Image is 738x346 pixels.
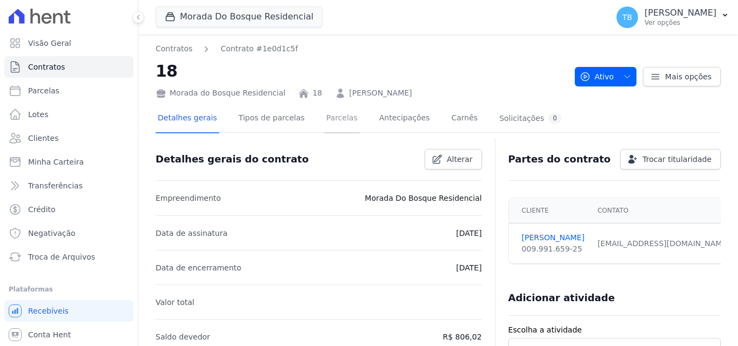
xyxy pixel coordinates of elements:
[324,105,360,133] a: Parcelas
[4,199,133,220] a: Crédito
[365,192,481,205] p: Morada Do Bosque Residencial
[4,175,133,196] a: Transferências
[4,151,133,173] a: Minha Carteira
[156,105,219,133] a: Detalhes gerais
[156,192,221,205] p: Empreendimento
[4,222,133,244] a: Negativação
[237,105,307,133] a: Tipos de parcelas
[156,330,210,343] p: Saldo devedor
[497,105,563,133] a: Solicitações0
[509,198,591,223] th: Cliente
[220,43,298,55] a: Contrato #1e0d1c5f
[608,2,738,32] button: TB [PERSON_NAME] Ver opções
[620,149,721,169] a: Trocar titularidade
[156,6,323,27] button: Morada Do Bosque Residencial
[4,104,133,125] a: Lotes
[645,18,716,27] p: Ver opções
[522,232,585,243] a: [PERSON_NAME]
[456,227,481,240] p: [DATE]
[499,113,561,124] div: Solicitações
[508,153,611,166] h3: Partes do contrato
[28,306,69,316] span: Recebíveis
[548,113,561,124] div: 0
[28,109,49,120] span: Lotes
[575,67,637,86] button: Ativo
[4,300,133,322] a: Recebíveis
[156,43,298,55] nav: Breadcrumb
[28,180,83,191] span: Transferências
[443,330,482,343] p: R$ 806,02
[28,228,76,239] span: Negativação
[156,43,192,55] a: Contratos
[28,329,71,340] span: Conta Hent
[28,133,58,144] span: Clientes
[156,87,285,99] div: Morada do Bosque Residencial
[28,204,56,215] span: Crédito
[156,296,194,309] p: Valor total
[642,154,712,165] span: Trocar titularidade
[580,67,614,86] span: Ativo
[425,149,482,169] a: Alterar
[4,80,133,101] a: Parcelas
[449,105,480,133] a: Carnês
[645,8,716,18] p: [PERSON_NAME]
[522,243,585,255] div: 009.991.659-25
[156,59,566,83] h2: 18
[349,87,412,99] a: [PERSON_NAME]
[447,154,473,165] span: Alterar
[591,198,736,223] th: Contato
[28,85,59,96] span: Parcelas
[4,32,133,54] a: Visão Geral
[598,238,730,249] div: [EMAIL_ADDRESS][DOMAIN_NAME]
[622,13,632,21] span: TB
[312,87,322,99] a: 18
[28,157,84,167] span: Minha Carteira
[28,252,95,262] span: Troca de Arquivos
[4,127,133,149] a: Clientes
[156,227,227,240] p: Data de assinatura
[28,62,65,72] span: Contratos
[28,38,71,49] span: Visão Geral
[9,283,129,296] div: Plataformas
[508,291,615,304] h3: Adicionar atividade
[508,324,721,336] label: Escolha a atividade
[156,43,566,55] nav: Breadcrumb
[156,261,241,274] p: Data de encerramento
[643,67,721,86] a: Mais opções
[4,246,133,268] a: Troca de Arquivos
[665,71,712,82] span: Mais opções
[156,153,308,166] h3: Detalhes gerais do contrato
[456,261,481,274] p: [DATE]
[377,105,432,133] a: Antecipações
[4,324,133,345] a: Conta Hent
[4,56,133,78] a: Contratos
